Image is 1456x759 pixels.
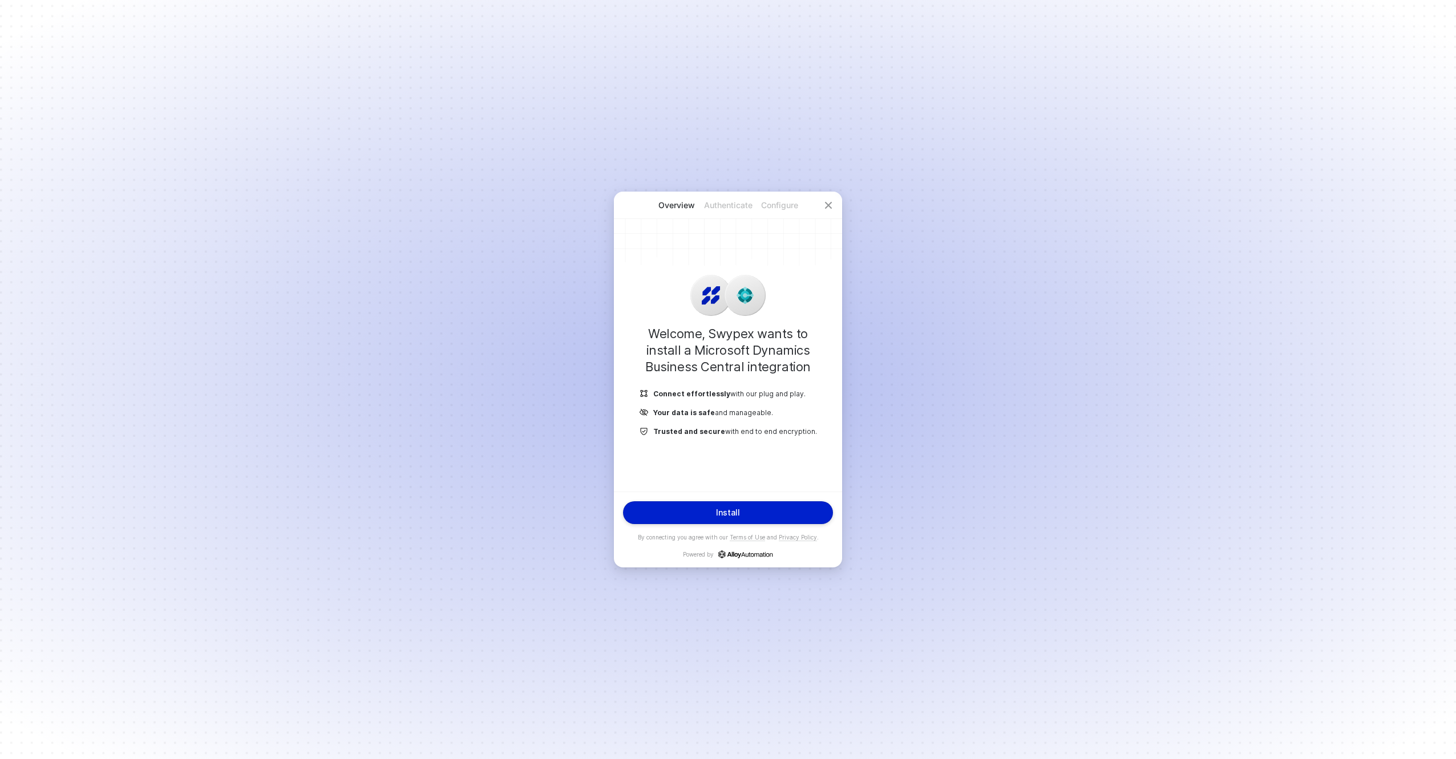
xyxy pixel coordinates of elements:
p: By connecting you agree with our and . [638,533,819,541]
img: icon [640,389,649,399]
span: icon-close [824,201,833,210]
p: with end to end encryption. [653,427,817,436]
img: icon [736,286,754,305]
a: Terms of Use [730,534,765,541]
b: Connect effortlessly [653,389,730,398]
p: Configure [754,200,805,211]
div: Install [716,508,740,517]
p: with our plug and play. [653,389,806,399]
b: Trusted and secure [653,427,725,436]
img: icon [640,408,649,417]
p: and manageable. [653,408,773,417]
button: Install [623,501,833,524]
a: Privacy Policy [779,534,817,541]
p: Authenticate [702,200,754,211]
b: Your data is safe [653,408,715,417]
p: Overview [651,200,702,211]
img: icon [640,427,649,436]
a: icon-success [718,550,773,558]
p: Powered by [683,550,773,558]
h1: Welcome, Swypex wants to install a Microsoft Dynamics Business Central integration [632,326,824,375]
img: icon [702,286,720,305]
